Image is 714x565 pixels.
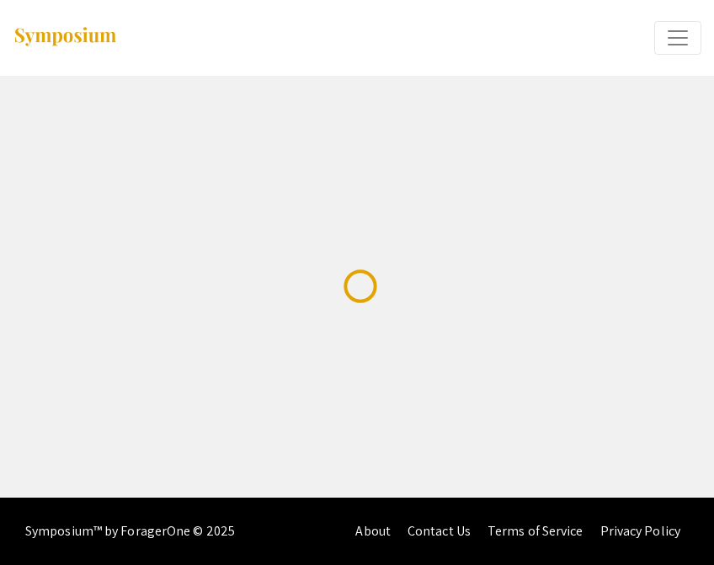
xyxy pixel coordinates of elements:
[488,522,583,540] a: Terms of Service
[408,522,471,540] a: Contact Us
[642,489,701,552] iframe: Chat
[355,522,391,540] a: About
[13,26,118,49] img: Symposium by ForagerOne
[25,498,235,565] div: Symposium™ by ForagerOne © 2025
[654,21,701,55] button: Expand or Collapse Menu
[600,522,680,540] a: Privacy Policy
